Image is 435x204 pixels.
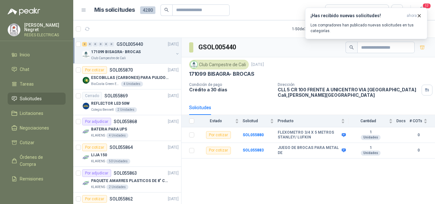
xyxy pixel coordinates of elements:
p: BioCosta Green Energy S.A.S [91,81,120,87]
span: search [349,45,354,50]
div: Por cotizar [206,147,231,154]
span: Estado [198,119,234,123]
span: Licitaciones [20,110,43,117]
p: [DATE] [251,62,264,68]
span: Solicitud [243,119,269,123]
b: 0 [410,132,427,138]
p: Crédito a 30 días [189,87,273,92]
b: 1 [349,145,393,151]
div: 0 [104,42,109,46]
span: Remisiones [20,175,43,182]
div: 2 [82,42,87,46]
img: Logo peakr [8,8,40,15]
p: [DATE] [168,67,179,73]
span: Cantidad [349,119,388,123]
div: Por cotizar [82,66,107,74]
p: REFLECTOR LED 50W [91,101,130,107]
a: Cotizar [8,137,66,149]
p: REDES ELECTRICAS [24,33,66,37]
b: 0 [410,147,427,153]
p: 171099 BISAGRA- BROCAS [91,49,141,55]
th: Docs [396,115,410,127]
p: PAQUETE AMARRES PLASTICOS DE 8" COLOR NEGRO [91,178,170,184]
a: 2 0 0 0 0 0 GSOL005440[DATE] Company Logo171099 BISAGRA- BROCASClub Campestre de Cali [82,40,180,61]
div: 0 [109,42,114,46]
span: Inicio [20,51,30,58]
span: Cotizar [20,139,34,146]
div: 2 Unidades [115,107,137,112]
a: Por cotizarSOL055864[DATE] Company LogoLIJA 150KLARENS50 Unidades [73,141,181,167]
img: Company Logo [82,51,90,58]
div: Solicitudes [189,104,211,111]
b: JUEGO DE BROCAS PARA METAL DE [278,145,340,155]
span: Tareas [20,81,34,88]
p: Dirección [278,82,419,87]
b: FLEXOMETRO 3/4 X 5 METROS STANLEY/ LUFKIN [278,130,340,140]
p: [DATE] [168,119,179,125]
h3: GSOL005440 [198,42,237,52]
h1: Mis solicitudes [94,5,135,15]
p: [DATE] [168,41,179,47]
a: Tareas [8,78,66,90]
th: Solicitud [243,115,278,127]
div: Unidades [361,135,381,140]
div: Por cotizar [82,144,107,151]
img: Company Logo [82,154,90,161]
p: [DATE] [168,196,179,202]
div: Todas [329,7,343,14]
p: GSOL005440 [117,42,143,46]
span: Chat [20,66,29,73]
a: Órdenes de Compra [8,151,66,170]
p: SOL055862 [110,197,133,201]
p: BATERIA PARA UPS [91,126,127,132]
a: Licitaciones [8,107,66,119]
p: [PERSON_NAME] Negret [24,23,66,32]
span: ahora [407,13,417,18]
a: Chat [8,63,66,75]
p: SOL055868 [114,119,137,124]
p: KLARENS [91,159,105,164]
div: Club Campestre de Cali [189,60,249,69]
a: Inicio [8,49,66,61]
div: Por adjudicar [82,118,111,125]
div: Por cotizar [206,131,231,139]
img: Company Logo [82,179,90,187]
button: ¡Has recibido nuevas solicitudes!ahora Los compradores han publicado nuevas solicitudes en tus ca... [305,8,427,39]
span: Producto [278,119,340,123]
p: CLL 5 CR 100 FRENTE A UNICENTRO VIA [GEOGRAPHIC_DATA] Cali , [PERSON_NAME][GEOGRAPHIC_DATA] [278,87,419,98]
th: # COTs [410,115,435,127]
a: SOL055883 [243,148,264,152]
p: SOL055863 [114,171,137,175]
a: Solicitudes [8,93,66,105]
p: KLARENS [91,185,105,190]
p: [DATE] [168,93,179,99]
div: 4 Unidades [121,81,143,87]
h3: ¡Has recibido nuevas solicitudes! [310,13,404,18]
a: Por adjudicarSOL055863[DATE] Company LogoPAQUETE AMARRES PLASTICOS DE 8" COLOR NEGROKLARENS2 Unid... [73,167,181,193]
div: 2 Unidades [106,185,128,190]
div: 0 [93,42,98,46]
a: Por adjudicarSOL055868[DATE] Company LogoBATERIA PARA UPSKLARENS4 Unidades [73,115,181,141]
p: [DATE] [168,170,179,176]
a: Configuración [8,187,66,200]
p: SOL055864 [110,145,133,150]
th: Estado [198,115,243,127]
img: Company Logo [82,102,90,110]
span: Órdenes de Compra [20,154,60,168]
div: Por cotizar [82,195,107,203]
span: Solicitudes [20,95,42,102]
p: Colegio Bennett [91,107,114,112]
img: Company Logo [190,61,197,68]
span: search [164,8,169,12]
div: 4 Unidades [106,133,128,138]
button: 17 [416,4,427,16]
a: CerradoSOL055869[DATE] Company LogoREFLECTOR LED 50WColegio Bennett2 Unidades [73,89,181,115]
a: Por cotizarSOL055870[DATE] Company LogoESCOBILLAS (CARBONES) PARA PULIDORA DEWALTBioCosta Green E... [73,64,181,89]
p: SOL055869 [104,94,128,98]
img: Company Logo [8,24,20,36]
a: Negociaciones [8,122,66,134]
img: Company Logo [82,128,90,136]
div: 0 [88,42,92,46]
p: Condición de pago [189,82,273,87]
